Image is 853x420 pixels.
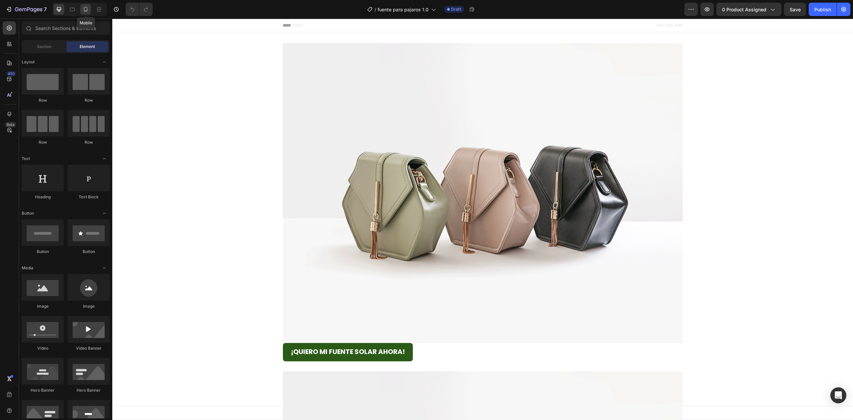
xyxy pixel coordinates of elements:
div: Video [22,345,64,351]
div: Button [22,249,64,255]
div: Button [68,249,110,255]
span: Toggle open [99,153,110,164]
div: Heading [22,194,64,200]
div: Row [68,97,110,103]
div: Text Block [68,194,110,200]
div: Video Banner [68,345,110,351]
span: 0 product assigned [722,6,766,13]
div: Beta [5,122,16,127]
p: 7 [44,5,47,13]
div: Row [22,97,64,103]
button: 0 product assigned [716,3,781,16]
button: <p><span style="font-size:20px;"><strong>¡QUIERO MI FUENTE SOLAR AHORA!</strong></span></p> [171,324,301,343]
span: Toggle open [99,57,110,67]
span: Button [22,210,34,216]
span: Toggle open [99,208,110,219]
span: Text [22,156,30,162]
strong: ¡QUIERO MI FUENTE SOLAR AHORA! [179,328,293,338]
span: Toggle open [99,263,110,273]
span: fuente para pajaros 1.0 [378,6,428,13]
iframe: Design area [112,19,853,420]
span: Section [37,44,51,50]
span: Media [22,265,33,271]
button: Save [784,3,806,16]
div: Row [22,139,64,145]
div: 450 [6,71,16,76]
input: Search Sections & Elements [22,21,110,35]
div: Image [22,303,64,309]
span: Layout [22,59,35,65]
div: Image [68,303,110,309]
button: 7 [3,3,50,16]
span: Draft [451,6,461,12]
button: Publish [809,3,837,16]
span: Save [790,7,801,12]
span: Element [80,44,95,50]
div: Undo/Redo [126,3,153,16]
div: Hero Banner [22,387,64,393]
div: Row [68,139,110,145]
div: Open Intercom Messenger [830,387,846,403]
div: Hero Banner [68,387,110,393]
span: / [375,6,376,13]
div: Publish [814,6,831,13]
